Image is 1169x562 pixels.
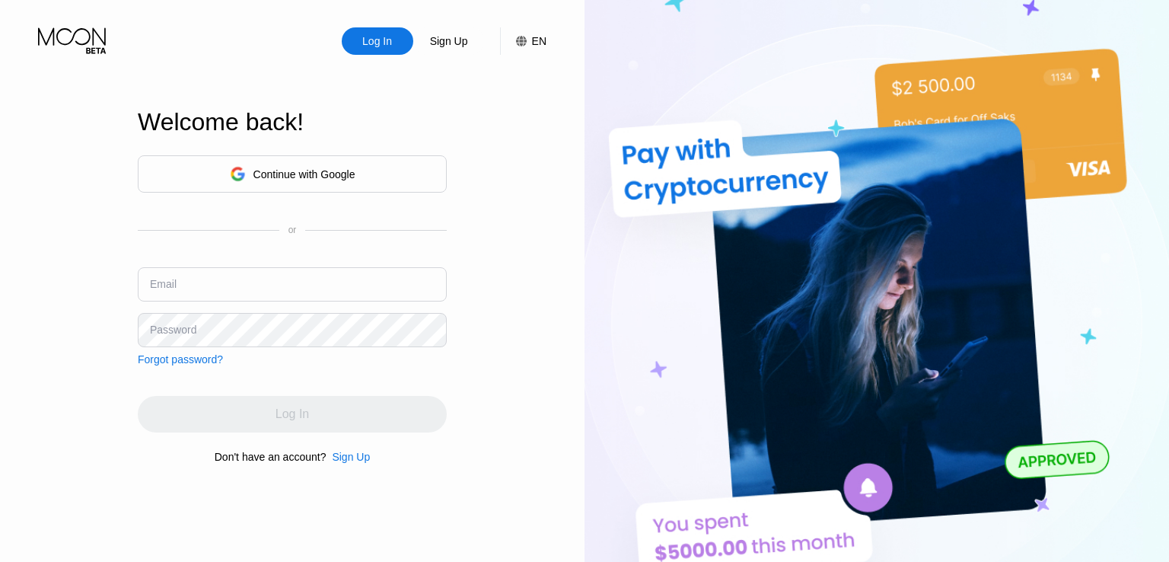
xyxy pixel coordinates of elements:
[150,278,177,290] div: Email
[138,353,223,366] div: Forgot password?
[332,451,370,463] div: Sign Up
[215,451,326,463] div: Don't have an account?
[253,168,355,180] div: Continue with Google
[532,35,546,47] div: EN
[413,27,485,55] div: Sign Up
[288,225,297,235] div: or
[150,324,196,336] div: Password
[326,451,370,463] div: Sign Up
[428,34,470,49] div: Sign Up
[138,108,447,136] div: Welcome back!
[342,27,413,55] div: Log In
[138,155,447,193] div: Continue with Google
[500,27,546,55] div: EN
[361,34,393,49] div: Log In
